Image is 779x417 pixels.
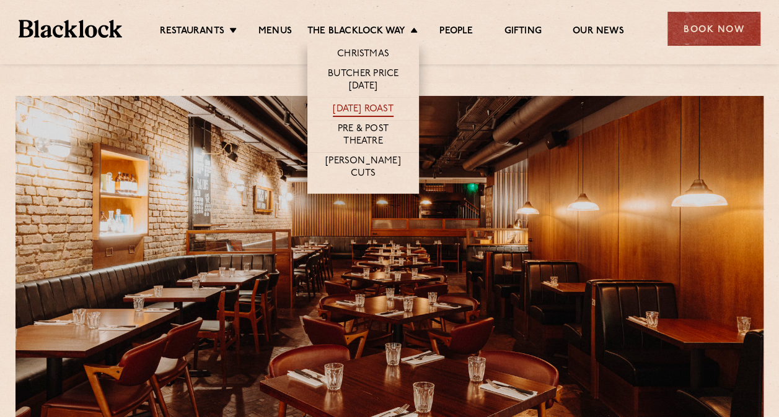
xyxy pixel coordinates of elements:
[160,25,224,39] a: Restaurants
[320,123,407,149] a: Pre & Post Theatre
[19,20,122,37] img: BL_Textured_Logo-footer-cropped.svg
[333,103,393,117] a: [DATE] Roast
[504,25,541,39] a: Gifting
[258,25,292,39] a: Menus
[439,25,473,39] a: People
[573,25,624,39] a: Our News
[667,12,760,46] div: Book Now
[337,48,389,62] a: Christmas
[307,25,405,39] a: The Blacklock Way
[320,68,407,94] a: Butcher Price [DATE]
[320,155,407,181] a: [PERSON_NAME] Cuts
